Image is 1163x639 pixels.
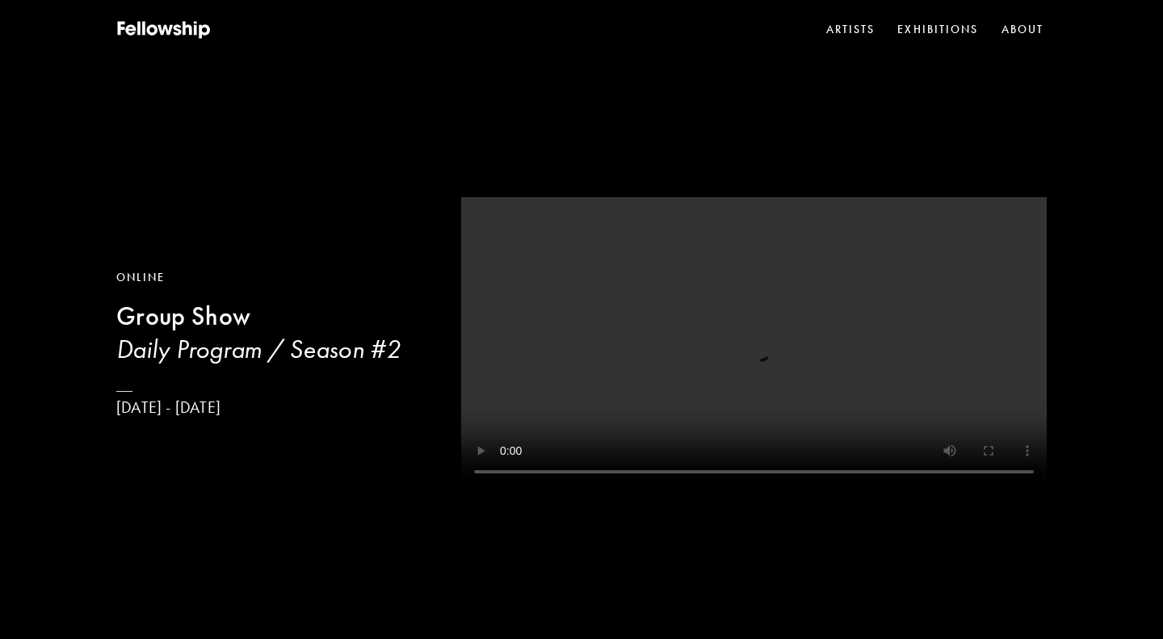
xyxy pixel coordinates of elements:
div: Online [116,269,401,287]
h3: Daily Program / Season #2 [116,333,401,365]
a: OnlineGroup ShowDaily Program / Season #2[DATE] - [DATE] [116,269,401,418]
b: Group Show [116,301,250,332]
a: Artists [823,18,879,42]
p: [DATE] - [DATE] [116,397,401,418]
a: Exhibitions [894,18,981,42]
a: About [998,18,1048,42]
